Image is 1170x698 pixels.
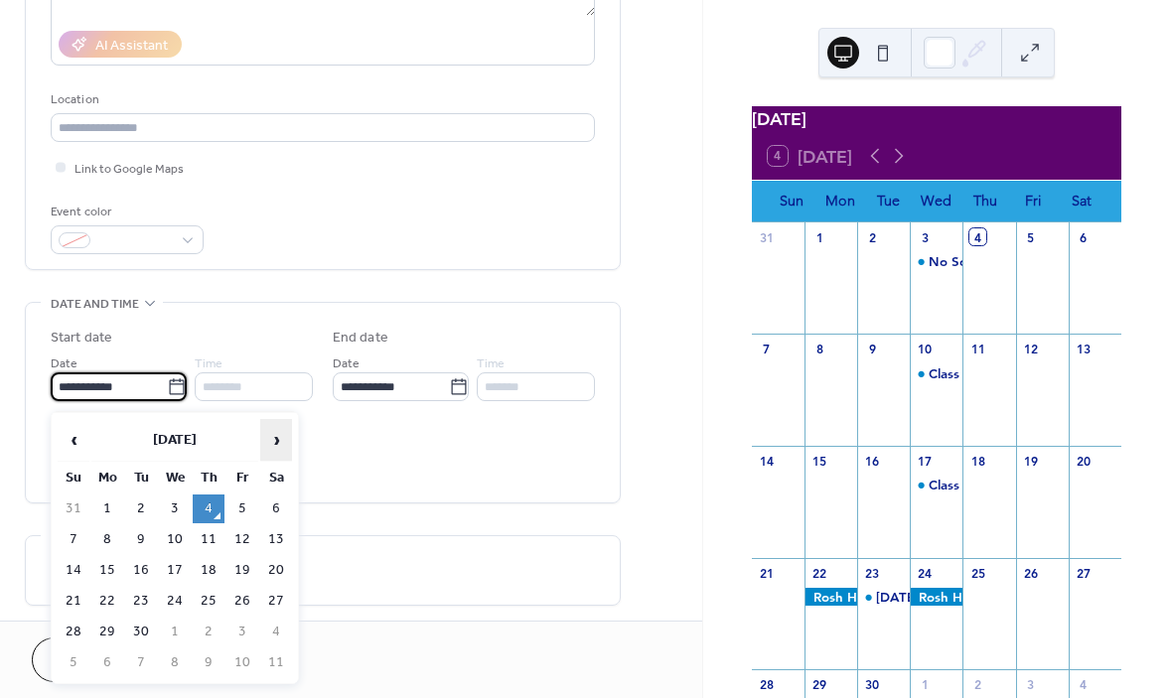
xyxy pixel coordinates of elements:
div: 18 [969,453,986,470]
span: Date [51,353,77,374]
td: 17 [159,556,191,585]
div: 12 [1022,341,1039,357]
td: 19 [226,556,258,585]
div: 26 [1022,564,1039,581]
td: 7 [125,648,157,677]
td: 14 [58,556,89,585]
td: 1 [159,618,191,646]
div: 7 [758,341,775,357]
span: Time [477,353,505,374]
div: 8 [811,341,828,357]
th: Su [58,464,89,492]
div: Wed [913,181,961,221]
td: 28 [58,618,89,646]
td: 23 [125,587,157,616]
td: 5 [58,648,89,677]
div: Class [910,476,962,493]
div: End date [333,328,388,349]
td: 3 [159,494,191,523]
span: Link to Google Maps [74,159,184,180]
td: 12 [226,525,258,554]
div: No School [910,252,962,270]
td: 4 [260,618,292,646]
td: 27 [260,587,292,616]
div: 6 [1075,228,1092,245]
th: Th [193,464,224,492]
th: [DATE] [91,419,258,462]
div: Tue [864,181,913,221]
div: 2 [864,228,881,245]
div: 14 [758,453,775,470]
td: 5 [226,494,258,523]
th: Tu [125,464,157,492]
th: Sa [260,464,292,492]
div: [DATE] [752,106,1121,132]
td: 7 [58,525,89,554]
td: 29 [91,618,123,646]
td: 25 [193,587,224,616]
div: 3 [917,228,934,245]
td: 9 [125,525,157,554]
td: 11 [193,525,224,554]
div: Mon [815,181,864,221]
span: Time [195,353,222,374]
td: 31 [58,494,89,523]
td: 15 [91,556,123,585]
div: 24 [917,564,934,581]
td: 2 [125,494,157,523]
div: 15 [811,453,828,470]
div: Fri [1009,181,1058,221]
div: [DATE] [876,588,919,606]
td: 8 [91,525,123,554]
td: 2 [193,618,224,646]
td: 6 [260,494,292,523]
div: 28 [758,676,775,693]
div: 4 [1075,676,1092,693]
div: 16 [864,453,881,470]
div: 30 [864,676,881,693]
div: 19 [1022,453,1039,470]
div: 13 [1075,341,1092,357]
td: 18 [193,556,224,585]
div: Start date [51,328,112,349]
td: 24 [159,587,191,616]
td: 8 [159,648,191,677]
td: 13 [260,525,292,554]
div: 22 [811,564,828,581]
div: 25 [969,564,986,581]
th: Mo [91,464,123,492]
div: 4 [969,228,986,245]
div: No School [929,252,992,270]
div: 5 [1022,228,1039,245]
button: Cancel [32,637,154,682]
td: 22 [91,587,123,616]
td: 10 [159,525,191,554]
div: Sat [1057,181,1105,221]
div: 27 [1075,564,1092,581]
span: › [261,420,291,460]
div: 2 [969,676,986,693]
td: 20 [260,556,292,585]
td: 1 [91,494,123,523]
div: 10 [917,341,934,357]
div: Class [929,476,959,493]
div: Thu [960,181,1009,221]
td: 3 [226,618,258,646]
div: 1 [811,228,828,245]
div: 17 [917,453,934,470]
td: 11 [260,648,292,677]
span: ‹ [59,420,88,460]
div: Event color [51,202,200,222]
th: We [159,464,191,492]
td: 6 [91,648,123,677]
div: Location [51,89,591,110]
div: Class [910,364,962,382]
div: 1 [917,676,934,693]
div: Rosh Hashanah [857,588,910,606]
div: 20 [1075,453,1092,470]
td: 26 [226,587,258,616]
div: Sun [768,181,816,221]
span: Date [333,353,360,374]
div: 31 [758,228,775,245]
